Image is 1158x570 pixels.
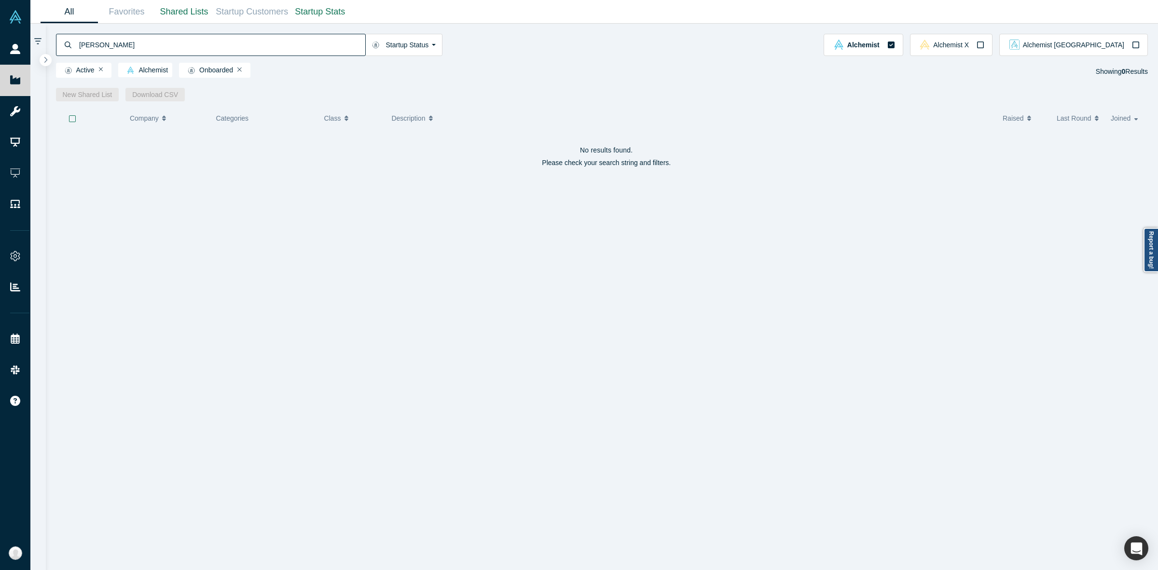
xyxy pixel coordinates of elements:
span: Class [324,108,341,128]
span: Showing Results [1096,68,1148,75]
p: Please check your search string and filters. [56,158,1158,168]
img: alchemist Vault Logo [834,40,844,50]
img: Startup status [372,41,379,49]
button: Remove Filter [237,66,242,73]
span: Joined [1111,108,1130,128]
button: alchemist_aj Vault LogoAlchemist [GEOGRAPHIC_DATA] [999,34,1148,56]
a: Favorites [98,0,155,23]
button: Class [324,108,376,128]
span: Onboarded [183,67,233,74]
button: Remove Filter [99,66,103,73]
button: New Shared List [56,88,119,101]
span: Raised [1003,108,1024,128]
img: Startup status [65,67,72,74]
button: Company [130,108,201,128]
img: alchemist_aj Vault Logo [1009,40,1020,50]
a: Startup Stats [291,0,349,23]
a: Startup Customers [213,0,291,23]
button: Startup Status [365,34,443,56]
button: Last Round [1057,108,1101,128]
button: Joined [1111,108,1141,128]
img: Alchemist Vault Logo [9,10,22,24]
strong: 0 [1122,68,1126,75]
button: Description [391,108,993,128]
button: alchemistx Vault LogoAlchemist X [910,34,993,56]
span: Last Round [1057,108,1091,128]
button: Download CSV [125,88,185,101]
img: Anna Sanchez's Account [9,546,22,560]
a: Report a bug! [1144,228,1158,272]
img: alchemist Vault Logo [127,67,134,74]
span: Alchemist X [933,42,969,48]
span: Alchemist [123,67,168,74]
span: Alchemist [847,42,880,48]
input: Search by company name, class, customer, one-liner or category [78,33,365,56]
img: Startup status [188,67,195,74]
button: Raised [1003,108,1047,128]
span: Company [130,108,159,128]
img: alchemistx Vault Logo [920,40,930,50]
span: Alchemist [GEOGRAPHIC_DATA] [1023,42,1124,48]
span: Active [60,67,95,74]
button: alchemist Vault LogoAlchemist [824,34,903,56]
a: Shared Lists [155,0,213,23]
span: Categories [216,114,248,122]
h4: No results found. [56,146,1158,154]
a: All [41,0,98,23]
span: Description [391,108,425,128]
